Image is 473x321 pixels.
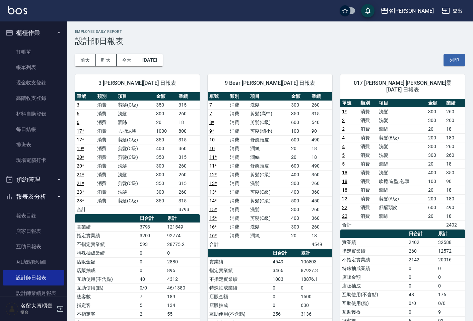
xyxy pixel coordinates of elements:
td: 260 [310,205,332,214]
th: 單號 [75,92,95,101]
td: 洗髮 [116,188,154,196]
td: 潤絲 [377,125,426,133]
td: 洗髮 [249,101,289,109]
button: save [361,4,375,17]
td: 315 [177,196,200,205]
td: 121549 [165,222,200,231]
td: 合計 [208,240,228,249]
td: 90 [445,177,465,186]
td: 450 [310,196,332,205]
a: 18 [342,187,347,193]
td: 18 [445,186,465,194]
td: 不指定實業績 [75,240,138,249]
td: 互助使用(不含點) [75,275,138,283]
td: 200 [426,133,445,142]
td: 20016 [436,255,465,264]
td: 洗髮 [377,168,426,177]
td: 剪髮(C級) [249,118,289,127]
td: 潤絲 [249,144,289,153]
td: 實業績 [208,257,271,266]
th: 金額 [289,92,310,101]
td: 600 [289,135,310,144]
table: a dense table [208,92,332,249]
td: 消費 [95,153,116,162]
a: 互助日報表 [3,239,64,254]
td: 消費 [359,107,377,116]
td: 18 [177,118,200,127]
td: 350 [154,135,177,144]
td: 260 [177,109,200,118]
td: 315 [177,153,200,162]
td: 消費 [359,125,377,133]
td: 店販抽成 [340,281,407,290]
button: 預約管理 [3,171,64,188]
td: 潤絲 [116,118,154,127]
th: 金額 [154,92,177,101]
button: 櫃檯作業 [3,24,64,42]
td: 315 [177,179,200,188]
td: 消費 [228,179,249,188]
th: 日合計 [271,249,299,258]
td: 90 [310,127,332,135]
td: 260 [177,170,200,179]
a: 店家日報表 [3,223,64,239]
td: 300 [426,107,445,116]
td: 剪髮(C級) [116,144,154,153]
a: 5 [342,152,345,158]
td: 0 [165,249,200,257]
td: 店販抽成 [75,266,138,275]
td: 260 [177,162,200,170]
td: 3793 [138,222,166,231]
td: 260 [310,179,332,188]
td: 消費 [228,153,249,162]
td: 消費 [95,196,116,205]
td: 18 [445,212,465,220]
td: 消費 [228,222,249,231]
td: 400 [289,214,310,222]
a: 2 [342,126,345,132]
td: 消費 [359,116,377,125]
td: 合計 [75,205,95,214]
th: 累計 [436,230,465,238]
td: 20 [426,159,445,168]
a: 帳單列表 [3,60,64,75]
th: 類別 [228,92,249,101]
span: 9 Bear [PERSON_NAME][DATE] 日報表 [216,80,324,86]
td: 180 [445,194,465,203]
td: 吹捲.造型.包頭 [377,177,426,186]
th: 類別 [95,92,116,101]
td: 舒醒頭皮 [249,135,289,144]
td: 消費 [95,109,116,118]
td: 消費 [228,135,249,144]
td: 350 [154,196,177,205]
td: 0 [138,257,166,266]
td: 實業績 [75,222,138,231]
td: 消費 [228,101,249,109]
td: 消費 [95,144,116,153]
th: 日合計 [407,230,436,238]
td: 0 [407,264,436,273]
td: 300 [289,205,310,214]
a: 22 [342,213,347,219]
a: 現金收支登錄 [3,75,64,90]
td: 剪髮(C級) [116,196,154,205]
td: 300 [289,101,310,109]
td: 300 [154,188,177,196]
td: 消費 [359,159,377,168]
a: 互助點數明細 [3,254,64,270]
td: 潤絲 [377,186,426,194]
a: 6 [77,111,79,116]
td: 20 [154,118,177,127]
td: 0 [436,264,465,273]
td: 指定實業績 [340,247,407,255]
td: 洗髮 [116,109,154,118]
td: 剪髮(C級) [249,170,289,179]
td: 100 [289,127,310,135]
a: 2 [342,118,345,123]
td: 互助使用(點) [75,283,138,292]
td: 12572 [436,247,465,255]
td: 260 [177,188,200,196]
td: 0 [407,273,436,281]
td: 洗髮 [377,151,426,159]
p: 櫃台 [20,309,55,315]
